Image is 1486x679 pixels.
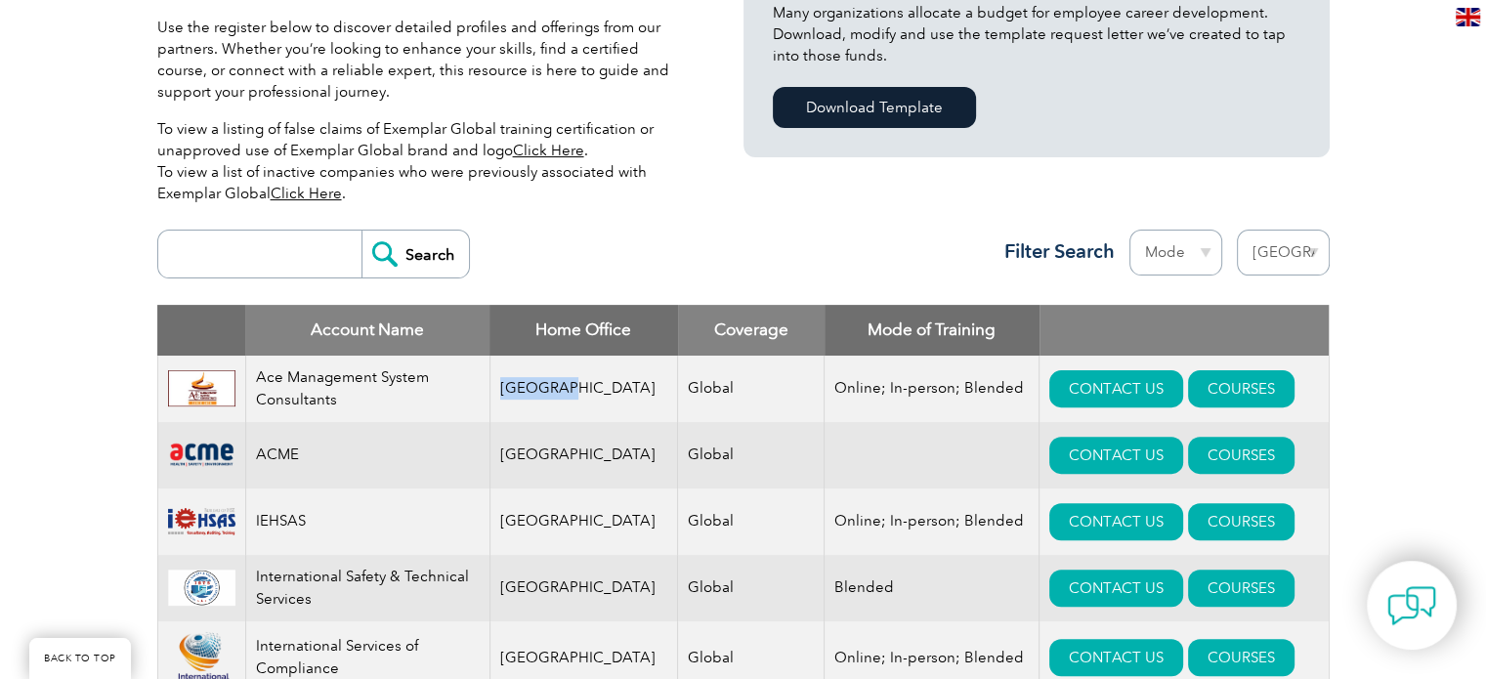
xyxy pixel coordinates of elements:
[1049,437,1183,474] a: CONTACT US
[993,239,1115,264] h3: Filter Search
[489,555,678,621] td: [GEOGRAPHIC_DATA]
[678,488,825,555] td: Global
[489,422,678,488] td: [GEOGRAPHIC_DATA]
[1188,570,1295,607] a: COURSES
[245,488,489,555] td: IEHSAS
[513,142,584,159] a: Click Here
[1188,370,1295,407] a: COURSES
[245,356,489,422] td: Ace Management System Consultants
[245,422,489,488] td: ACME
[678,555,825,621] td: Global
[157,118,685,204] p: To view a listing of false claims of Exemplar Global training certification or unapproved use of ...
[773,87,976,128] a: Download Template
[1188,437,1295,474] a: COURSES
[1049,570,1183,607] a: CONTACT US
[678,305,825,356] th: Coverage: activate to sort column ascending
[773,2,1300,66] p: Many organizations allocate a budget for employee career development. Download, modify and use th...
[1040,305,1329,356] th: : activate to sort column ascending
[157,17,685,103] p: Use the register below to discover detailed profiles and offerings from our partners. Whether you...
[361,231,469,277] input: Search
[1456,8,1480,26] img: en
[825,305,1040,356] th: Mode of Training: activate to sort column ascending
[1188,639,1295,676] a: COURSES
[1049,639,1183,676] a: CONTACT US
[825,488,1040,555] td: Online; In-person; Blended
[678,356,825,422] td: Global
[168,441,235,469] img: 0f03f964-e57c-ec11-8d20-002248158ec2-logo.png
[489,305,678,356] th: Home Office: activate to sort column ascending
[271,185,342,202] a: Click Here
[168,570,235,607] img: 0d58a1d0-3c89-ec11-8d20-0022481579a4-logo.png
[678,422,825,488] td: Global
[1387,581,1436,630] img: contact-chat.png
[29,638,131,679] a: BACK TO TOP
[825,555,1040,621] td: Blended
[245,555,489,621] td: International Safety & Technical Services
[245,305,489,356] th: Account Name: activate to sort column descending
[168,503,235,540] img: d1ae17d9-8e6d-ee11-9ae6-000d3ae1a86f-logo.png
[489,356,678,422] td: [GEOGRAPHIC_DATA]
[1188,503,1295,540] a: COURSES
[1049,503,1183,540] a: CONTACT US
[489,488,678,555] td: [GEOGRAPHIC_DATA]
[825,356,1040,422] td: Online; In-person; Blended
[1049,370,1183,407] a: CONTACT US
[168,370,235,407] img: 306afd3c-0a77-ee11-8179-000d3ae1ac14-logo.jpg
